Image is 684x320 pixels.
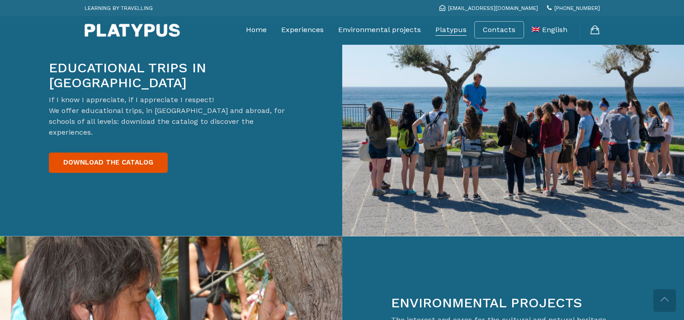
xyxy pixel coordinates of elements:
p: If I know I appreciate, if I appreciate I respect! We offer educational trips, in [GEOGRAPHIC_DAT... [49,94,293,138]
a: Environmental projects [338,19,421,41]
a: English [532,19,567,41]
a: [EMAIL_ADDRESS][DOMAIN_NAME] [439,5,538,11]
a: DOWNLOAD THE CATALOG [49,152,168,173]
a: Experiences [281,19,324,41]
a: [PHONE_NUMBER] [547,5,600,11]
a: Home [246,19,267,41]
a: Contacts [483,25,515,34]
span: [EMAIL_ADDRESS][DOMAIN_NAME] [448,5,538,11]
span: Educational Trips in [GEOGRAPHIC_DATA] [49,60,206,90]
span: Environmental Projects [391,294,582,310]
span: [PHONE_NUMBER] [554,5,600,11]
img: Platypus [85,24,180,37]
a: Platypus [435,19,467,41]
span: English [542,25,567,34]
p: LEARNING BY TRAVELLING [85,2,153,14]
